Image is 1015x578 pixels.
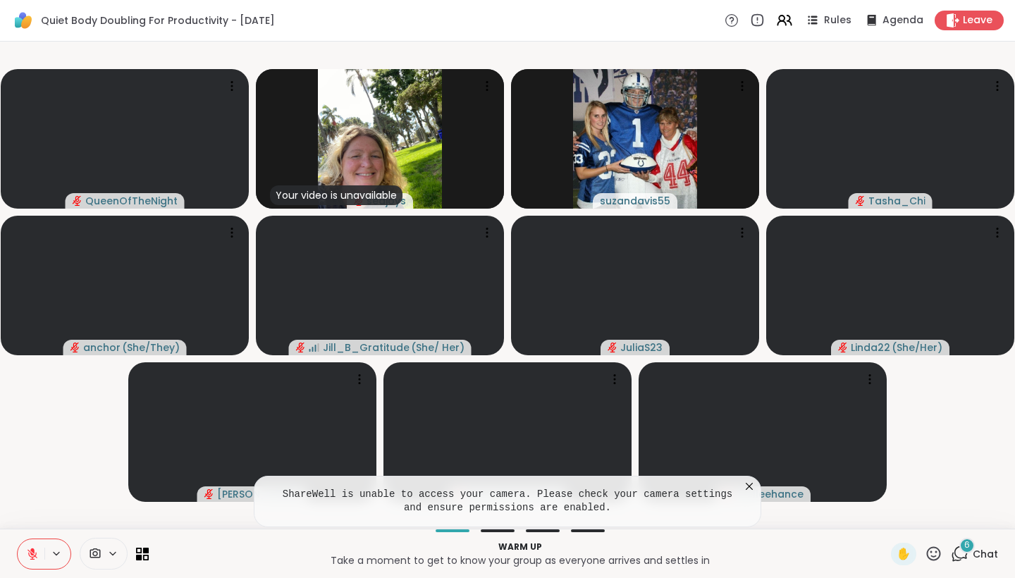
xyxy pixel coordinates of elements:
[204,489,214,499] span: audio-muted
[11,8,35,32] img: ShareWell Logomark
[122,340,180,355] span: ( She/They )
[620,340,663,355] span: JuliaS23
[897,546,911,562] span: ✋
[70,343,80,352] span: audio-muted
[824,13,851,27] span: Rules
[964,539,970,551] span: 6
[892,340,942,355] span: ( She/Her )
[973,547,998,561] span: Chat
[963,13,992,27] span: Leave
[411,340,465,355] span: ( She/ Her )
[573,69,697,209] img: suzandavis55
[851,340,890,355] span: Linda22
[85,194,178,208] span: QueenOfTheNight
[217,487,301,501] span: [PERSON_NAME]
[734,487,804,501] span: shelleehance
[271,488,744,515] pre: ShareWell is unable to access your camera. Please check your camera settings and ensure permissio...
[73,196,82,206] span: audio-muted
[318,69,442,209] img: seajoys
[856,196,866,206] span: audio-muted
[83,340,121,355] span: anchor
[157,541,882,553] p: Warm up
[882,13,923,27] span: Agenda
[323,340,410,355] span: Jill_B_Gratitude
[296,343,306,352] span: audio-muted
[270,185,402,205] div: Your video is unavailable
[41,13,275,27] span: Quiet Body Doubling For Productivity - [DATE]
[157,553,882,567] p: Take a moment to get to know your group as everyone arrives and settles in
[608,343,617,352] span: audio-muted
[838,343,848,352] span: audio-muted
[868,194,925,208] span: Tasha_Chi
[600,194,670,208] span: suzandavis55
